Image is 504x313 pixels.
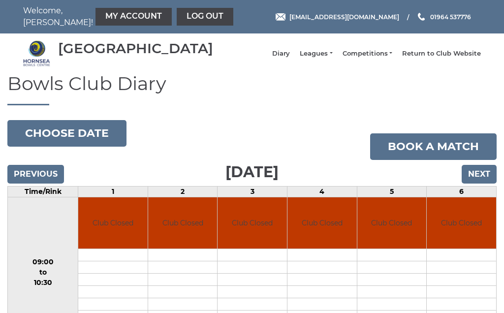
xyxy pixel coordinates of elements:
[8,186,78,197] td: Time/Rink
[418,13,425,21] img: Phone us
[7,120,126,147] button: Choose date
[300,49,332,58] a: Leagues
[287,186,357,197] td: 4
[218,186,287,197] td: 3
[23,5,205,29] nav: Welcome, [PERSON_NAME]!
[416,12,471,22] a: Phone us 01964 537776
[272,49,290,58] a: Diary
[276,12,399,22] a: Email [EMAIL_ADDRESS][DOMAIN_NAME]
[78,197,148,249] td: Club Closed
[218,197,287,249] td: Club Closed
[357,197,427,249] td: Club Closed
[289,13,399,20] span: [EMAIL_ADDRESS][DOMAIN_NAME]
[427,186,497,197] td: 6
[177,8,233,26] a: Log out
[58,41,213,56] div: [GEOGRAPHIC_DATA]
[357,186,427,197] td: 5
[23,40,50,67] img: Hornsea Bowls Centre
[78,186,148,197] td: 1
[370,133,497,160] a: Book a match
[462,165,497,184] input: Next
[7,73,497,105] h1: Bowls Club Diary
[343,49,392,58] a: Competitions
[148,197,218,249] td: Club Closed
[287,197,357,249] td: Club Closed
[276,13,285,21] img: Email
[430,13,471,20] span: 01964 537776
[95,8,172,26] a: My Account
[427,197,496,249] td: Club Closed
[7,165,64,184] input: Previous
[148,186,218,197] td: 2
[402,49,481,58] a: Return to Club Website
